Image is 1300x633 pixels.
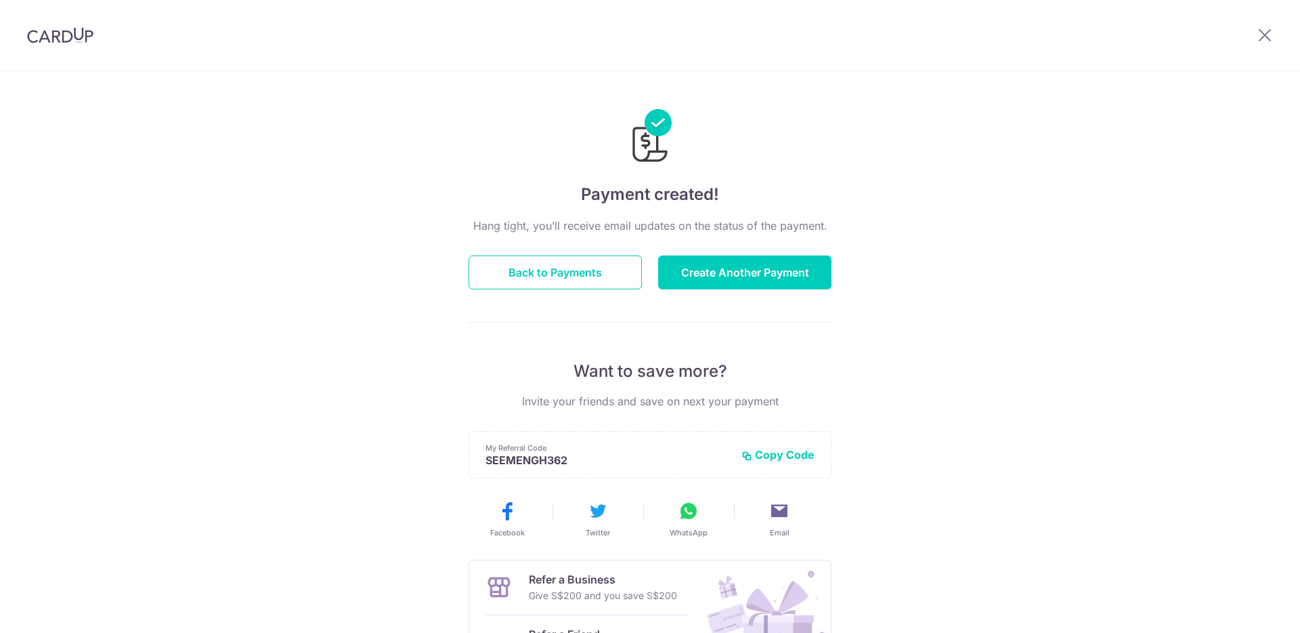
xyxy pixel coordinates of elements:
button: WhatsApp [649,500,729,538]
p: Refer a Business [529,571,677,588]
img: CardUp [27,27,93,43]
p: Hang tight, you’ll receive email updates on the status of the payment. [469,218,831,234]
h4: Payment created! [469,182,831,207]
button: Back to Payments [469,256,642,289]
p: Invite your friends and save on next your payment [469,393,831,409]
iframe: Opens a widget where you can find more information [1213,592,1286,626]
span: WhatsApp [670,527,708,538]
button: Email [739,500,819,538]
span: Facebook [490,527,525,538]
button: Copy Code [741,448,815,462]
p: SEEMENGH362 [485,453,731,467]
button: Twitter [558,500,638,538]
span: Email [770,527,789,538]
p: My Referral Code [485,443,731,453]
p: Give S$200 and you save S$200 [529,588,677,604]
button: Facebook [467,500,547,538]
img: Payments [628,109,672,166]
span: Twitter [586,527,610,538]
button: Create Another Payment [658,256,831,289]
p: Want to save more? [469,361,831,382]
